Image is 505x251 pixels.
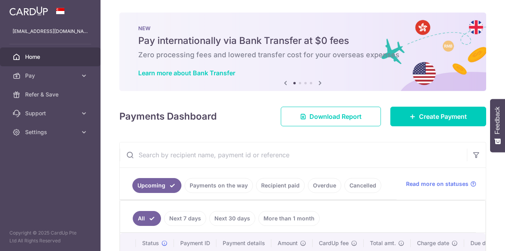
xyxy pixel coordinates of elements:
[13,27,88,35] p: [EMAIL_ADDRESS][DOMAIN_NAME]
[344,178,381,193] a: Cancelled
[142,239,159,247] span: Status
[494,107,501,134] span: Feedback
[9,6,48,16] img: CardUp
[309,112,362,121] span: Download Report
[281,107,381,126] a: Download Report
[25,53,77,61] span: Home
[258,211,320,226] a: More than 1 month
[25,72,77,80] span: Pay
[138,50,467,60] h6: Zero processing fees and lowered transfer cost for your overseas expenses
[308,178,341,193] a: Overdue
[132,178,181,193] a: Upcoming
[417,239,449,247] span: Charge date
[138,25,467,31] p: NEW
[390,107,486,126] a: Create Payment
[278,239,298,247] span: Amount
[370,239,396,247] span: Total amt.
[119,109,217,124] h4: Payments Dashboard
[185,178,253,193] a: Payments on the way
[25,91,77,98] span: Refer & Save
[209,211,255,226] a: Next 30 days
[25,109,77,117] span: Support
[138,69,235,77] a: Learn more about Bank Transfer
[133,211,161,226] a: All
[164,211,206,226] a: Next 7 days
[256,178,305,193] a: Recipient paid
[319,239,349,247] span: CardUp fee
[119,13,486,91] img: Bank transfer banner
[470,239,494,247] span: Due date
[138,35,467,47] h5: Pay internationally via Bank Transfer at $0 fees
[490,99,505,152] button: Feedback - Show survey
[25,128,77,136] span: Settings
[406,180,476,188] a: Read more on statuses
[406,180,468,188] span: Read more on statuses
[419,112,467,121] span: Create Payment
[120,142,467,167] input: Search by recipient name, payment id or reference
